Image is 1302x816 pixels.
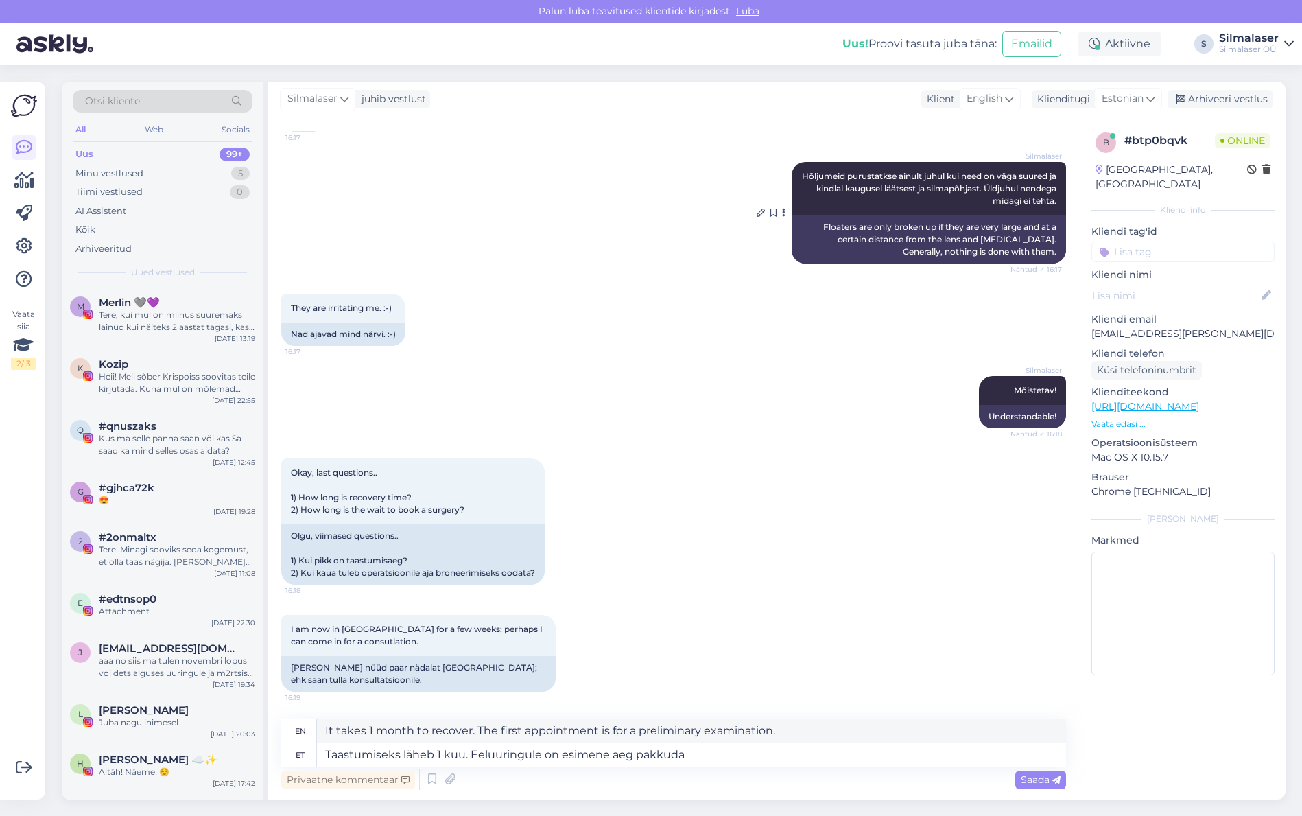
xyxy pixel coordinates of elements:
input: Lisa tag [1091,242,1275,262]
span: Merlin 🩶💜 [99,296,160,309]
p: Märkmed [1091,533,1275,548]
span: jasmine.mahov@gmail.com [99,642,241,655]
div: 2 / 3 [11,358,36,370]
div: # btp0bqvk [1124,132,1215,149]
span: #qnuszaks [99,420,156,432]
div: 5 [231,167,250,180]
p: Kliendi email [1091,312,1275,327]
span: e [78,598,83,608]
div: [DATE] 22:30 [211,618,255,628]
span: helen ☁️✨ [99,754,217,766]
div: [PERSON_NAME] nüüd paar nädalat [GEOGRAPHIC_DATA]; ehk saan tulla konsultatsioonile. [281,656,556,692]
button: Emailid [1002,31,1061,57]
span: Otsi kliente [85,94,140,108]
span: Silmalaser [1010,151,1062,161]
div: [DATE] 22:55 [212,395,255,406]
b: Uus! [842,37,868,50]
span: I am now in [GEOGRAPHIC_DATA] for a few weeks; perhaps I can come in for a consutlation. [291,624,545,646]
div: Kus ma selle panna saan või kas Sa saad ka mind selles osas aidata? [99,432,255,457]
div: Proovi tasuta juba täna: [842,36,997,52]
div: Aktiivne [1078,32,1161,56]
div: S [1194,34,1214,54]
span: Kozip [99,358,128,371]
img: Askly Logo [11,93,37,119]
div: Klienditugi [1032,92,1090,106]
div: en [295,719,306,743]
span: Nähtud ✓ 16:17 [1010,264,1062,275]
p: Mac OS X 10.15.7 [1091,450,1275,465]
div: [DATE] 19:34 [213,679,255,690]
span: Saada [1021,773,1061,786]
div: Uus [75,148,93,161]
div: [DATE] 11:08 [214,568,255,579]
div: Web [142,121,166,139]
span: #edtnsop0 [99,593,156,605]
p: Vaata edasi ... [1091,418,1275,430]
div: Kliendi info [1091,204,1275,216]
div: Tere, kui mul on miinus suuremaks lainud kui näiteks 2 aastat tagasi, kas siis on üldse mõtet sil... [99,309,255,334]
div: 😍 [99,494,255,506]
span: h [77,758,84,769]
span: Uued vestlused [131,266,195,279]
span: Mõistetav! [1014,385,1056,395]
span: 16:19 [285,692,337,703]
div: [DATE] 12:45 [213,457,255,467]
p: Kliendi telefon [1091,347,1275,361]
div: Tiimi vestlused [75,185,143,199]
div: Arhiveeri vestlus [1168,90,1273,108]
span: #2onmaltx [99,531,156,544]
div: [PERSON_NAME] [1091,513,1275,525]
div: Klient [921,92,955,106]
div: Minu vestlused [75,167,143,180]
div: Kõik [75,223,95,237]
span: 16:18 [285,585,337,596]
span: English [967,91,1002,106]
span: 2 [78,536,83,546]
p: Kliendi nimi [1091,268,1275,282]
span: Nähtud ✓ 16:18 [1010,429,1062,439]
span: Silmalaser [1010,365,1062,375]
div: [DATE] 20:03 [211,729,255,739]
span: #gjhca72k [99,482,154,494]
div: Juba nagu inimesel [99,716,255,729]
a: [URL][DOMAIN_NAME] [1091,400,1199,412]
p: Kliendi tag'id [1091,224,1275,239]
span: K [78,363,84,373]
div: AI Assistent [75,205,126,218]
div: All [73,121,88,139]
div: juhib vestlust [356,92,426,106]
p: Klienditeekond [1091,385,1275,399]
div: Heii! Meil sõber Krispoiss soovitas teile kirjutada. Kuna mul on mõlemad silmad -5 kanti, siis mõ... [99,371,255,395]
div: Nad ajavad mind närvi. :-) [281,323,405,346]
p: [EMAIL_ADDRESS][PERSON_NAME][DOMAIN_NAME] [1091,327,1275,341]
div: Silmalaser OÜ [1219,44,1279,55]
span: Luba [732,5,764,17]
div: Attachment [99,605,255,618]
span: 16:17 [285,347,337,357]
div: et [296,743,305,767]
div: Olgu, viimased questions.. 1) Kui pikk on taastumisaeg? 2) Kui kaua tuleb operatsioonile aja bron... [281,524,545,585]
span: L [78,709,83,719]
span: Lisabet Loigu [99,704,189,716]
input: Lisa nimi [1092,288,1259,303]
span: They are irritating me. :-) [291,303,392,313]
span: j [78,647,82,657]
a: SilmalaserSilmalaser OÜ [1219,33,1294,55]
textarea: Taastumiseks läheb 1 kuu. Eeluuringule on esimene aeg pakkuda [317,743,1066,767]
div: [DATE] 19:28 [213,506,255,517]
div: Floaters are only broken up if they are very large and at a certain distance from the lens and [M... [792,215,1066,264]
div: Privaatne kommentaar [281,771,415,789]
div: Silmalaser [1219,33,1279,44]
span: Okay, last questions.. 1) How long is recovery time? 2) How long is the wait to book a surgery? [291,467,464,515]
span: Silmalaser [287,91,338,106]
span: Online [1215,133,1270,148]
div: Arhiveeritud [75,242,132,256]
span: M [77,301,84,312]
div: [DATE] 13:19 [215,334,255,344]
div: Vaata siia [11,308,36,370]
p: Brauser [1091,470,1275,485]
div: [DATE] 17:42 [213,778,255,789]
div: Understandable! [979,405,1066,428]
div: Tere. Minagi sooviks seda kogemust, et olla taas nägija. [PERSON_NAME] alates neljandast klassist... [99,544,255,568]
p: Operatsioonisüsteem [1091,436,1275,450]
